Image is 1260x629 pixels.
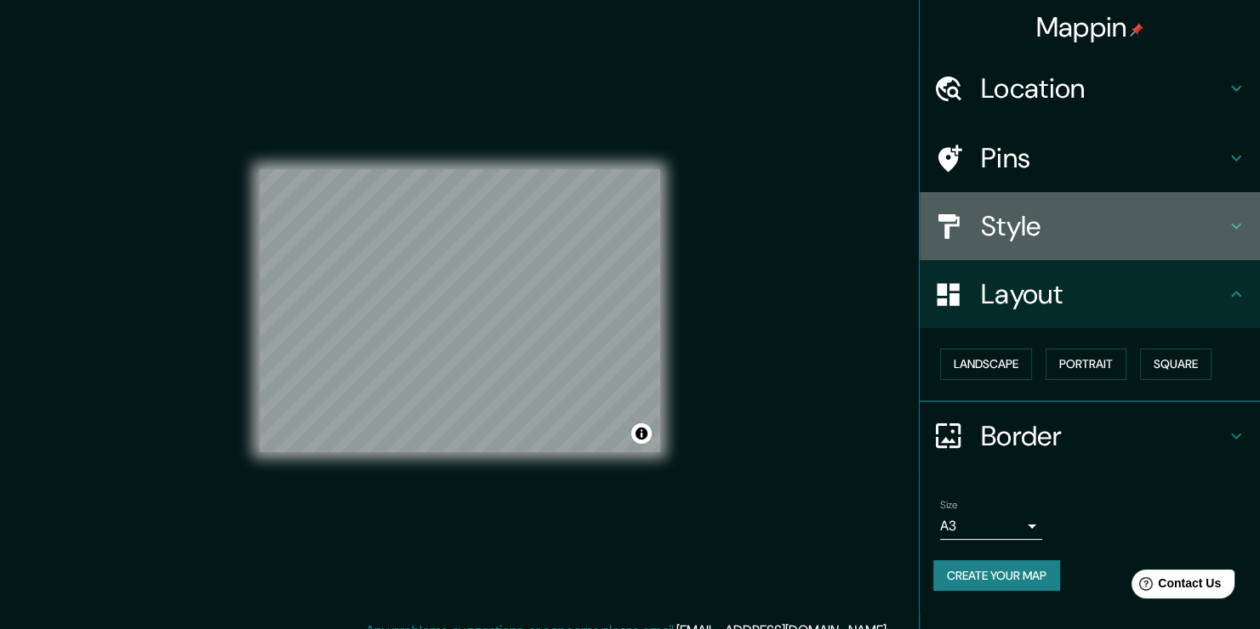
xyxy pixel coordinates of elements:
[1140,348,1212,380] button: Square
[940,513,1042,540] div: A3
[981,141,1226,175] h4: Pins
[920,260,1260,328] div: Layout
[981,71,1226,105] h4: Location
[259,169,660,452] canvas: Map
[981,209,1226,243] h4: Style
[981,277,1226,311] h4: Layout
[933,560,1060,592] button: Create your map
[1046,348,1126,380] button: Portrait
[1036,10,1144,44] h4: Mappin
[920,192,1260,260] div: Style
[1130,23,1143,37] img: pin-icon.png
[920,402,1260,470] div: Border
[940,348,1032,380] button: Landscape
[920,124,1260,192] div: Pins
[631,423,652,444] button: Toggle attribution
[920,54,1260,122] div: Location
[981,419,1226,453] h4: Border
[1109,563,1241,610] iframe: Help widget launcher
[940,497,958,512] label: Size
